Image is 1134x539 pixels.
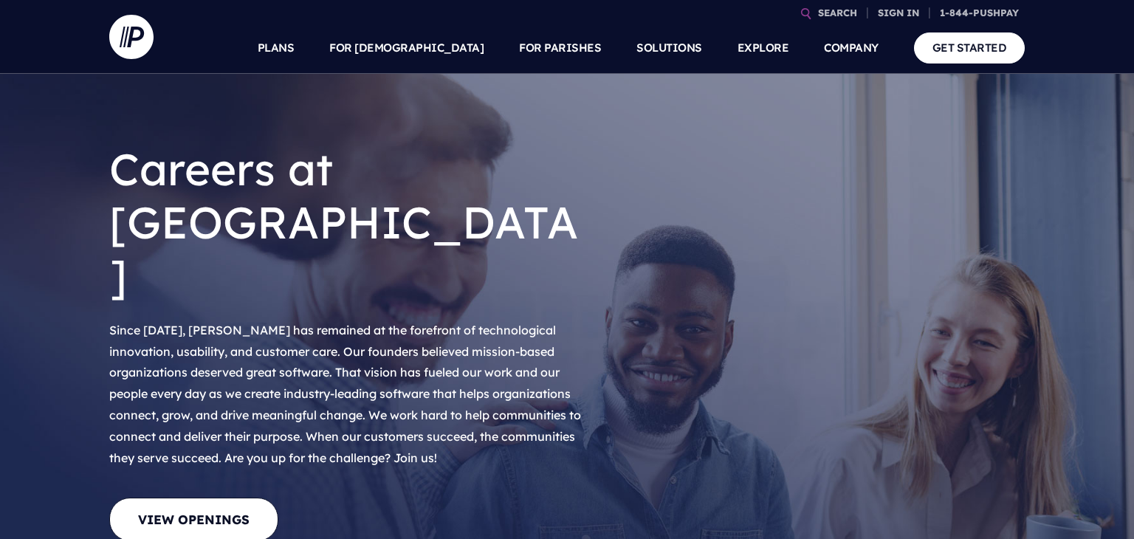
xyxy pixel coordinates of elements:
a: FOR [DEMOGRAPHIC_DATA] [329,22,484,74]
a: PLANS [258,22,295,74]
a: SOLUTIONS [636,22,702,74]
a: GET STARTED [914,32,1025,63]
h1: Careers at [GEOGRAPHIC_DATA] [109,131,589,314]
a: FOR PARISHES [519,22,601,74]
a: COMPANY [824,22,879,74]
span: Since [DATE], [PERSON_NAME] has remained at the forefront of technological innovation, usability,... [109,323,581,465]
a: EXPLORE [738,22,789,74]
